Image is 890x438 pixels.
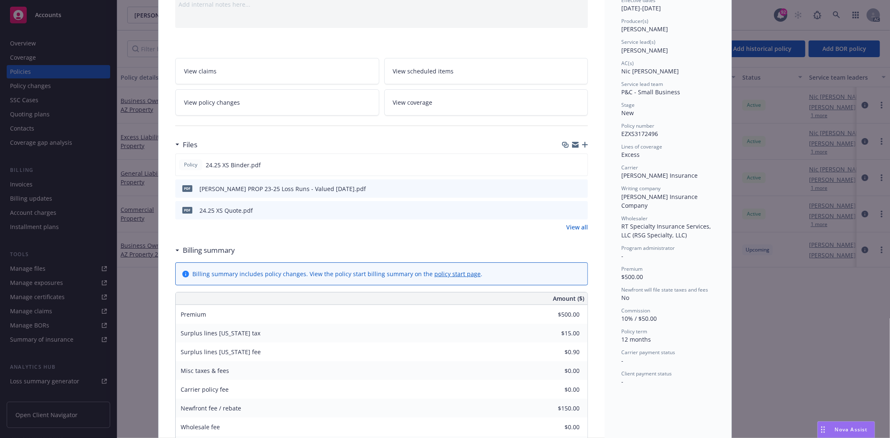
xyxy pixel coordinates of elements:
span: Premium [181,310,206,318]
span: Surplus lines [US_STATE] fee [181,348,261,356]
a: View policy changes [175,89,379,116]
span: Nic [PERSON_NAME] [621,67,679,75]
span: [PERSON_NAME] [621,46,668,54]
span: 10% / $50.00 [621,315,657,322]
span: Nova Assist [835,426,868,433]
input: 0.00 [530,365,585,377]
span: Stage [621,101,635,108]
span: pdf [182,185,192,191]
div: [PERSON_NAME] PROP 23-25 Loss Runs - Valued [DATE].pdf [199,184,366,193]
input: 0.00 [530,327,585,340]
span: - [621,378,623,385]
button: preview file [577,184,585,193]
span: EZXS3172496 [621,130,658,138]
span: Wholesaler [621,215,648,222]
span: $500.00 [621,273,643,281]
input: 0.00 [530,383,585,396]
span: Writing company [621,185,661,192]
div: Billing summary [175,245,235,256]
input: 0.00 [530,402,585,415]
div: Files [175,139,197,150]
input: 0.00 [530,308,585,321]
span: Producer(s) [621,18,648,25]
button: download file [564,206,570,215]
span: Service lead(s) [621,38,656,45]
span: 12 months [621,335,651,343]
span: Carrier [621,164,638,171]
button: preview file [577,161,584,169]
span: Commission [621,307,650,314]
span: Surplus lines [US_STATE] tax [181,329,260,337]
span: View policy changes [184,98,240,107]
span: Policy [182,161,199,169]
h3: Files [183,139,197,150]
div: Billing summary includes policy changes. View the policy start billing summary on the . [192,269,482,278]
div: Drag to move [818,422,828,438]
span: pdf [182,207,192,213]
input: 0.00 [530,421,585,433]
span: No [621,294,629,302]
div: 24.25 XS Quote.pdf [199,206,253,215]
span: [PERSON_NAME] Insurance Company [621,193,699,209]
span: Newfront will file state taxes and fees [621,286,708,293]
span: RT Specialty Insurance Services, LLC (RSG Specialty, LLC) [621,222,713,239]
button: download file [563,161,570,169]
a: View claims [175,58,379,84]
input: 0.00 [530,346,585,358]
span: Premium [621,265,643,272]
span: Newfront fee / rebate [181,404,241,412]
span: View scheduled items [393,67,454,76]
span: [PERSON_NAME] Insurance [621,171,698,179]
span: - [621,357,623,365]
span: P&C - Small Business [621,88,680,96]
h3: Billing summary [183,245,235,256]
span: New [621,109,634,117]
span: Client payment status [621,370,672,377]
span: AC(s) [621,60,634,67]
span: View coverage [393,98,433,107]
button: Nova Assist [817,421,875,438]
span: - [621,252,623,260]
span: Program administrator [621,244,675,252]
span: Policy term [621,328,647,335]
a: View coverage [384,89,588,116]
span: Misc taxes & fees [181,367,229,375]
button: preview file [577,206,585,215]
span: Wholesale fee [181,423,220,431]
a: policy start page [434,270,481,278]
span: View claims [184,67,217,76]
span: 24.25 XS Binder.pdf [206,161,261,169]
span: Service lead team [621,81,663,88]
span: Amount ($) [553,294,584,303]
a: View scheduled items [384,58,588,84]
span: Lines of coverage [621,143,662,150]
span: Carrier policy fee [181,385,229,393]
span: [PERSON_NAME] [621,25,668,33]
span: Policy number [621,122,654,129]
button: download file [564,184,570,193]
a: View all [566,223,588,232]
span: Carrier payment status [621,349,675,356]
span: Excess [621,151,640,159]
